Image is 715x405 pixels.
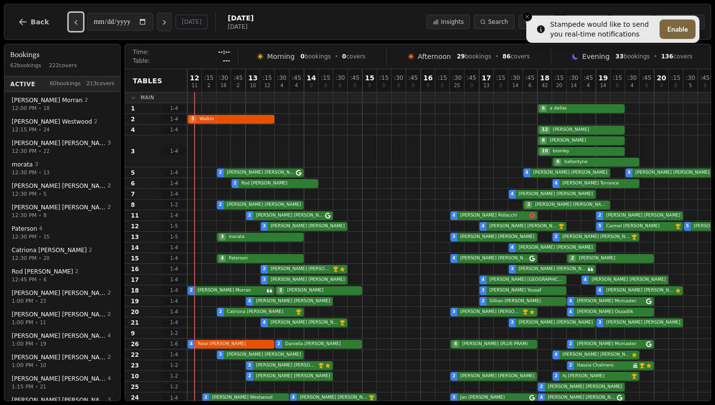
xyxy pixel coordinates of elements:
[38,169,41,176] span: •
[6,221,118,244] button: Paterson412:30 PM•15
[162,105,186,112] span: 1 - 4
[107,289,111,297] span: 2
[10,62,41,70] span: 62 bookings
[162,115,186,123] span: 1 - 4
[176,15,208,29] button: [DATE]
[12,311,106,318] span: [PERSON_NAME] [PERSON_NAME]
[162,265,186,273] span: 1 - 4
[342,53,346,60] span: 0
[438,75,447,81] span: : 15
[277,75,286,81] span: : 30
[107,182,111,190] span: 2
[427,83,429,88] span: 0
[227,255,302,262] span: Paterson
[511,191,514,198] span: 4
[368,83,371,88] span: 0
[248,212,251,219] span: 2
[365,74,374,81] span: 15
[452,255,455,262] span: 4
[162,190,186,198] span: 1 - 4
[6,264,118,287] button: Rod [PERSON_NAME]212:45 PM•6
[588,266,593,272] svg: Customer message
[306,74,316,81] span: 14
[236,83,239,88] span: 2
[540,105,547,112] span: 6
[49,62,77,70] span: 222 covers
[671,75,680,81] span: : 15
[220,83,227,88] span: 16
[569,255,576,262] span: 2
[325,213,331,219] svg: Google booking
[233,75,243,81] span: : 45
[598,212,601,219] span: 2
[657,74,666,81] span: 20
[39,225,42,233] span: 4
[264,83,270,88] span: 12
[162,212,186,219] span: 1 - 4
[525,202,532,208] span: 2
[6,179,118,202] button: [PERSON_NAME] [PERSON_NAME]212:30 PM•5
[131,222,139,230] span: 12
[225,202,302,208] span: [PERSON_NAME] [PERSON_NAME]
[40,362,46,369] span: 10
[12,96,83,104] span: [PERSON_NAME] Morran
[38,233,41,240] span: •
[35,319,38,326] span: •
[525,75,535,81] span: : 45
[40,319,46,326] span: 11
[517,191,593,198] span: [PERSON_NAME] [PERSON_NAME]
[661,53,693,60] span: covers
[75,268,78,276] span: 2
[630,83,633,88] span: 4
[409,75,418,81] span: : 45
[379,75,389,81] span: : 15
[470,83,473,88] span: 0
[35,161,38,169] span: 3
[295,83,298,88] span: 4
[162,147,186,155] span: 1 - 4
[43,126,50,133] span: 24
[550,19,656,39] div: Stampede would like to send you real-time notifications
[604,223,674,230] span: Carmel [PERSON_NAME]
[107,139,111,147] span: 3
[487,223,557,230] span: [PERSON_NAME] [PERSON_NAME]
[131,265,139,273] span: 16
[397,83,400,88] span: 0
[133,48,149,56] span: Time:
[10,80,36,88] span: Active
[474,15,514,29] button: Search
[548,137,623,144] span: [PERSON_NAME]
[190,116,197,123] span: 5
[645,83,648,88] span: 0
[280,83,283,88] span: 4
[703,83,706,88] span: 0
[254,212,324,219] span: [PERSON_NAME] [PERSON_NAME]
[482,74,491,81] span: 17
[12,361,33,369] span: 1:00 PM
[584,75,593,81] span: : 45
[12,297,33,305] span: 1:00 PM
[107,203,111,212] span: 2
[554,75,564,81] span: : 15
[483,83,490,88] span: 13
[131,169,135,177] span: 5
[12,139,106,147] span: [PERSON_NAME] [PERSON_NAME]
[6,200,118,223] button: [PERSON_NAME] [PERSON_NAME]212:30 PM•8
[627,75,637,81] span: : 30
[458,212,528,219] span: [PERSON_NAME] Pollacchi
[613,75,622,81] span: : 15
[554,234,557,240] span: 2
[654,53,657,60] span: •
[162,255,186,262] span: 1 - 4
[94,118,97,126] span: 2
[529,256,535,261] svg: Google booking
[197,116,272,123] span: Walkin
[227,234,302,240] span: morata
[12,332,106,340] span: [PERSON_NAME] [PERSON_NAME]
[40,383,46,390] span: 21
[50,80,81,88] span: 60 bookings
[131,180,135,187] span: 6
[441,18,464,26] span: Insights
[239,180,316,187] span: Rod [PERSON_NAME]
[12,396,106,404] span: [PERSON_NAME] [PERSON_NAME]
